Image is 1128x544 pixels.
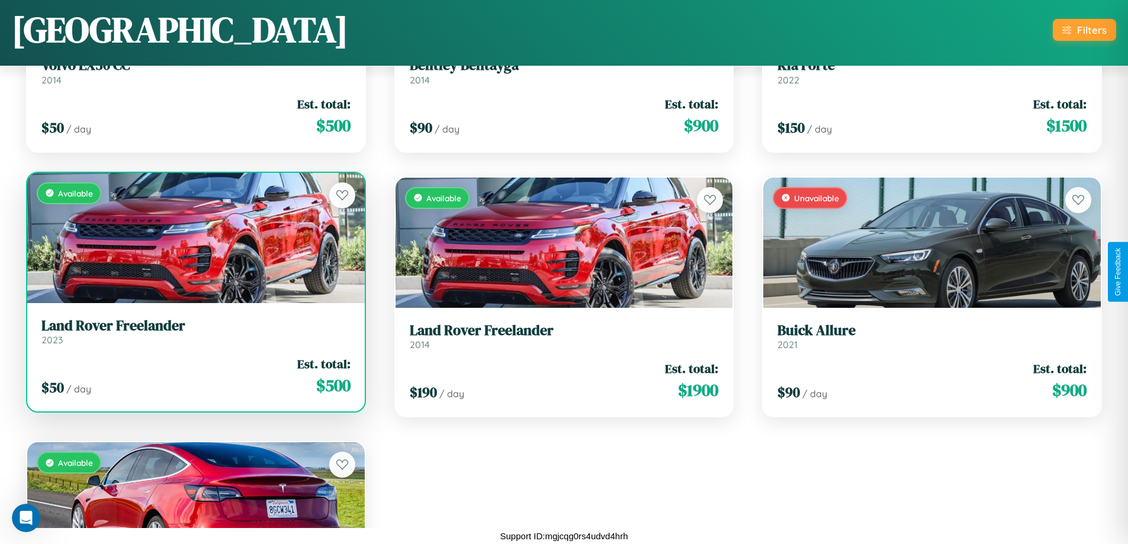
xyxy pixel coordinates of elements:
[41,118,64,137] span: $ 50
[41,334,63,346] span: 2023
[665,95,718,112] span: Est. total:
[777,339,798,350] span: 2021
[410,322,719,351] a: Land Rover Freelander2014
[678,378,718,402] span: $ 1900
[777,57,1087,74] h3: Kia Forte
[297,355,351,372] span: Est. total:
[777,382,800,402] span: $ 90
[410,322,719,339] h3: Land Rover Freelander
[410,118,432,137] span: $ 90
[1033,95,1087,112] span: Est. total:
[1077,24,1107,36] div: Filters
[794,193,839,203] span: Unavailable
[66,383,91,395] span: / day
[410,57,719,86] a: Bentley Bentayga2014
[802,388,827,400] span: / day
[12,504,40,532] iframe: Intercom live chat
[41,378,64,397] span: $ 50
[410,339,430,350] span: 2014
[297,95,351,112] span: Est. total:
[777,118,805,137] span: $ 150
[12,5,348,54] h1: [GEOGRAPHIC_DATA]
[1052,378,1087,402] span: $ 900
[1033,360,1087,377] span: Est. total:
[316,114,351,137] span: $ 500
[684,114,718,137] span: $ 900
[777,74,799,86] span: 2022
[58,188,93,198] span: Available
[410,74,430,86] span: 2014
[777,322,1087,351] a: Buick Allure2021
[500,528,628,544] p: Support ID: mgjcqg0rs4udvd4hrh
[41,317,351,334] h3: Land Rover Freelander
[410,57,719,74] h3: Bentley Bentayga
[1114,248,1122,296] div: Give Feedback
[426,193,461,203] span: Available
[41,57,351,86] a: Volvo EX30 CC2014
[316,374,351,397] span: $ 500
[41,317,351,346] a: Land Rover Freelander2023
[1046,114,1087,137] span: $ 1500
[777,322,1087,339] h3: Buick Allure
[58,458,93,468] span: Available
[410,382,437,402] span: $ 190
[1053,19,1116,41] button: Filters
[439,388,464,400] span: / day
[41,74,62,86] span: 2014
[665,360,718,377] span: Est. total:
[435,123,459,135] span: / day
[41,57,351,74] h3: Volvo EX30 CC
[777,57,1087,86] a: Kia Forte2022
[807,123,832,135] span: / day
[66,123,91,135] span: / day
